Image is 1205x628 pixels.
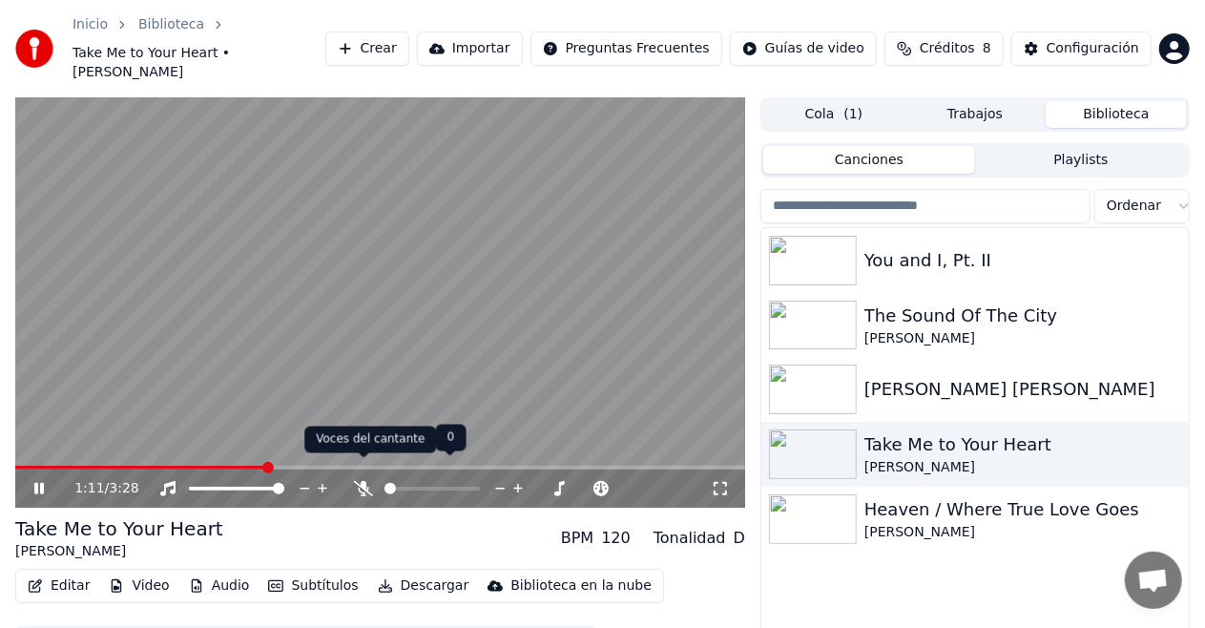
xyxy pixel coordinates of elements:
[975,146,1187,174] button: Playlists
[864,376,1181,403] div: [PERSON_NAME] [PERSON_NAME]
[530,31,722,66] button: Preguntas Frecuentes
[73,44,325,82] span: Take Me to Your Heart • [PERSON_NAME]
[864,431,1181,458] div: Take Me to Your Heart
[20,573,97,599] button: Editar
[763,146,975,174] button: Canciones
[843,105,862,124] span: ( 1 )
[74,479,120,498] div: /
[510,576,652,596] div: Biblioteca en la nube
[864,247,1181,274] div: You and I, Pt. II
[15,30,53,68] img: youka
[864,458,1181,477] div: [PERSON_NAME]
[561,527,593,550] div: BPM
[304,427,436,453] div: Voces del cantante
[1011,31,1152,66] button: Configuración
[101,573,177,599] button: Video
[370,573,477,599] button: Descargar
[138,15,204,34] a: Biblioteca
[73,15,108,34] a: Inicio
[763,100,904,128] button: Cola
[864,303,1181,329] div: The Sound Of The City
[1125,552,1182,609] a: Chat abierto
[734,527,745,550] div: D
[417,31,523,66] button: Importar
[1047,39,1139,58] div: Configuración
[864,523,1181,542] div: [PERSON_NAME]
[1046,100,1187,128] button: Biblioteca
[601,527,631,550] div: 120
[181,573,258,599] button: Audio
[109,479,138,498] span: 3:28
[74,479,104,498] span: 1:11
[15,542,223,561] div: [PERSON_NAME]
[864,329,1181,348] div: [PERSON_NAME]
[730,31,877,66] button: Guías de video
[654,527,726,550] div: Tonalidad
[884,31,1004,66] button: Créditos8
[260,573,365,599] button: Subtítulos
[436,425,467,451] div: 0
[325,31,409,66] button: Crear
[864,496,1181,523] div: Heaven / Where True Love Goes
[983,39,991,58] span: 8
[15,515,223,542] div: Take Me to Your Heart
[1107,197,1161,216] span: Ordenar
[920,39,975,58] span: Créditos
[904,100,1046,128] button: Trabajos
[73,15,325,82] nav: breadcrumb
